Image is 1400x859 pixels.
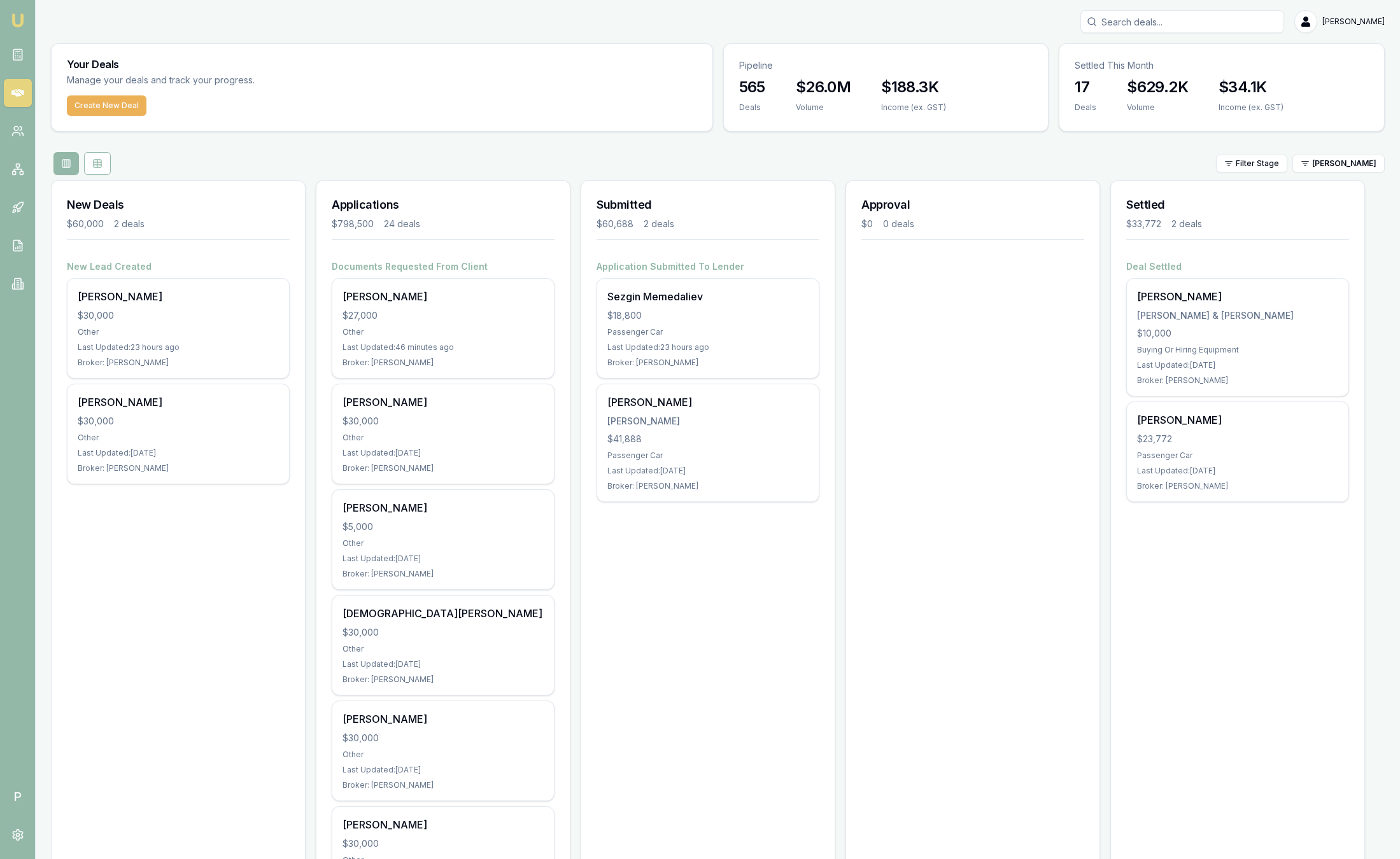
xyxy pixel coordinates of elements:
[78,463,279,473] div: Broker: [PERSON_NAME]
[607,327,809,337] div: Passenger Car
[1322,17,1385,27] span: [PERSON_NAME]
[597,196,819,214] h3: Submitted
[883,218,914,230] div: 0 deals
[343,732,544,744] div: $30,000
[597,218,633,230] div: $60,688
[607,466,809,476] div: Last Updated: [DATE]
[607,289,809,304] div: Sezgin Memedaliev
[1137,309,1338,322] div: [PERSON_NAME] & [PERSON_NAME]
[343,711,544,727] div: [PERSON_NAME]
[607,342,809,353] div: Last Updated: 23 hours ago
[1137,345,1338,355] div: Buying Or Hiring Equipment
[1137,327,1338,340] div: $10,000
[796,102,851,113] div: Volume
[343,448,544,458] div: Last Updated: [DATE]
[607,415,809,428] div: [PERSON_NAME]
[343,626,544,639] div: $30,000
[607,450,809,461] div: Passenger Car
[607,395,809,410] div: [PERSON_NAME]
[343,750,544,760] div: Other
[1137,466,1338,476] div: Last Updated: [DATE]
[343,780,544,790] div: Broker: [PERSON_NAME]
[1137,433,1338,445] div: $23,772
[78,342,279,353] div: Last Updated: 23 hours ago
[343,463,544,473] div: Broker: [PERSON_NAME]
[343,554,544,564] div: Last Updated: [DATE]
[1236,158,1279,169] span: Filter Stage
[343,289,544,304] div: [PERSON_NAME]
[67,218,104,230] div: $60,000
[343,309,544,322] div: $27,000
[343,538,544,548] div: Other
[343,606,544,621] div: [DEMOGRAPHIC_DATA][PERSON_NAME]
[1137,481,1338,491] div: Broker: [PERSON_NAME]
[4,783,32,811] span: P
[1127,102,1188,113] div: Volume
[343,520,544,533] div: $5,000
[78,448,279,458] div: Last Updated: [DATE]
[1126,196,1349,214] h3: Settled
[1075,102,1096,113] div: Deals
[607,481,809,491] div: Broker: [PERSON_NAME]
[1126,218,1161,230] div: $33,772
[1171,218,1202,230] div: 2 deals
[1137,289,1338,304] div: [PERSON_NAME]
[67,73,393,88] p: Manage your deals and track your progress.
[78,358,279,368] div: Broker: [PERSON_NAME]
[1137,360,1338,370] div: Last Updated: [DATE]
[644,218,674,230] div: 2 deals
[114,218,145,230] div: 2 deals
[607,309,809,322] div: $18,800
[78,289,279,304] div: [PERSON_NAME]
[607,358,809,368] div: Broker: [PERSON_NAME]
[67,260,290,273] h4: New Lead Created
[67,59,697,69] h3: Your Deals
[1137,375,1338,386] div: Broker: [PERSON_NAME]
[1292,155,1385,172] button: [PERSON_NAME]
[332,260,555,273] h4: Documents Requested From Client
[343,644,544,654] div: Other
[1219,102,1283,113] div: Income (ex. GST)
[78,415,279,428] div: $30,000
[796,77,851,97] h3: $26.0M
[861,218,873,230] div: $0
[343,358,544,368] div: Broker: [PERSON_NAME]
[607,433,809,445] div: $41,888
[739,77,765,97] h3: 565
[1126,260,1349,273] h4: Deal Settled
[881,77,946,97] h3: $188.3K
[343,817,544,832] div: [PERSON_NAME]
[78,395,279,410] div: [PERSON_NAME]
[332,196,555,214] h3: Applications
[343,327,544,337] div: Other
[67,196,290,214] h3: New Deals
[10,13,25,28] img: emu-icon-u.png
[881,102,946,113] div: Income (ex. GST)
[78,327,279,337] div: Other
[861,196,1084,214] h3: Approval
[343,500,544,515] div: [PERSON_NAME]
[343,569,544,579] div: Broker: [PERSON_NAME]
[1219,77,1283,97] h3: $34.1K
[67,95,146,116] button: Create New Deal
[1216,155,1287,172] button: Filter Stage
[1137,450,1338,461] div: Passenger Car
[597,260,819,273] h4: Application Submitted To Lender
[343,765,544,775] div: Last Updated: [DATE]
[343,415,544,428] div: $30,000
[343,659,544,669] div: Last Updated: [DATE]
[343,342,544,353] div: Last Updated: 46 minutes ago
[343,837,544,850] div: $30,000
[1075,77,1096,97] h3: 17
[343,433,544,443] div: Other
[739,102,765,113] div: Deals
[739,59,1033,72] p: Pipeline
[332,218,374,230] div: $798,500
[343,674,544,685] div: Broker: [PERSON_NAME]
[1127,77,1188,97] h3: $629.2K
[78,433,279,443] div: Other
[384,218,420,230] div: 24 deals
[78,309,279,322] div: $30,000
[1075,59,1369,72] p: Settled This Month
